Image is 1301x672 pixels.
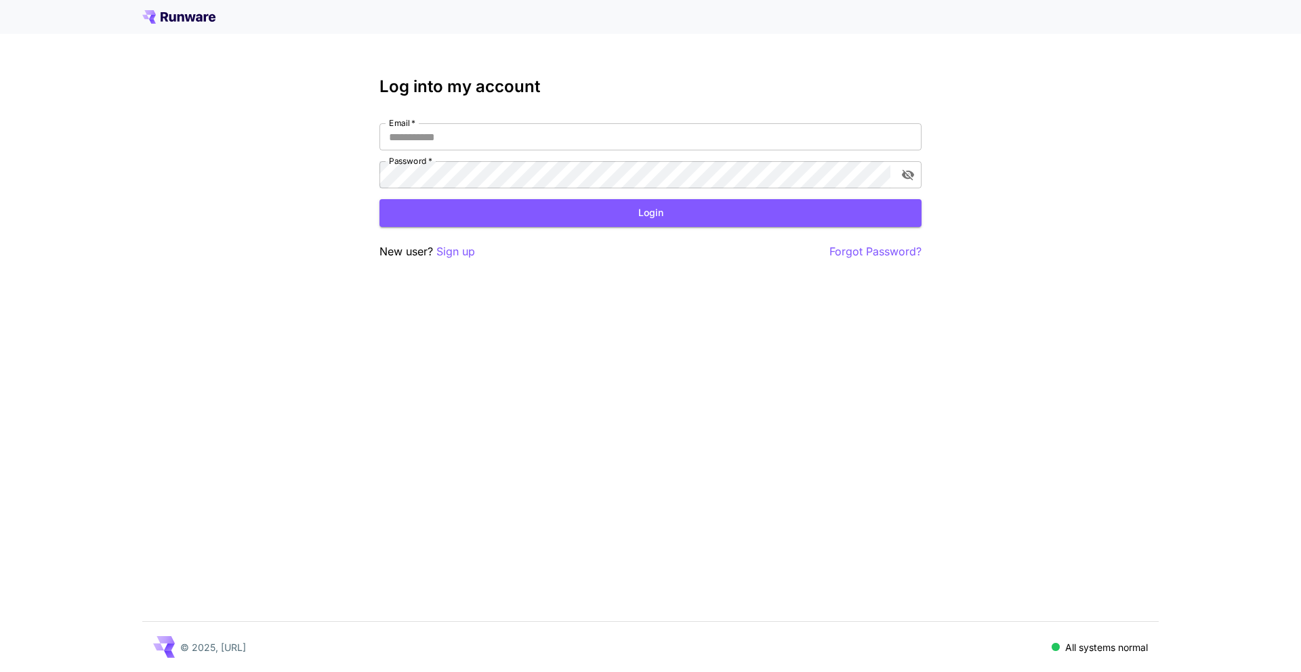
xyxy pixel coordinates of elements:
p: © 2025, [URL] [180,640,246,654]
button: Login [379,199,922,227]
button: Forgot Password? [829,243,922,260]
button: Sign up [436,243,475,260]
p: All systems normal [1065,640,1148,654]
p: New user? [379,243,475,260]
h3: Log into my account [379,77,922,96]
label: Password [389,155,432,167]
label: Email [389,117,415,129]
button: toggle password visibility [896,163,920,187]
